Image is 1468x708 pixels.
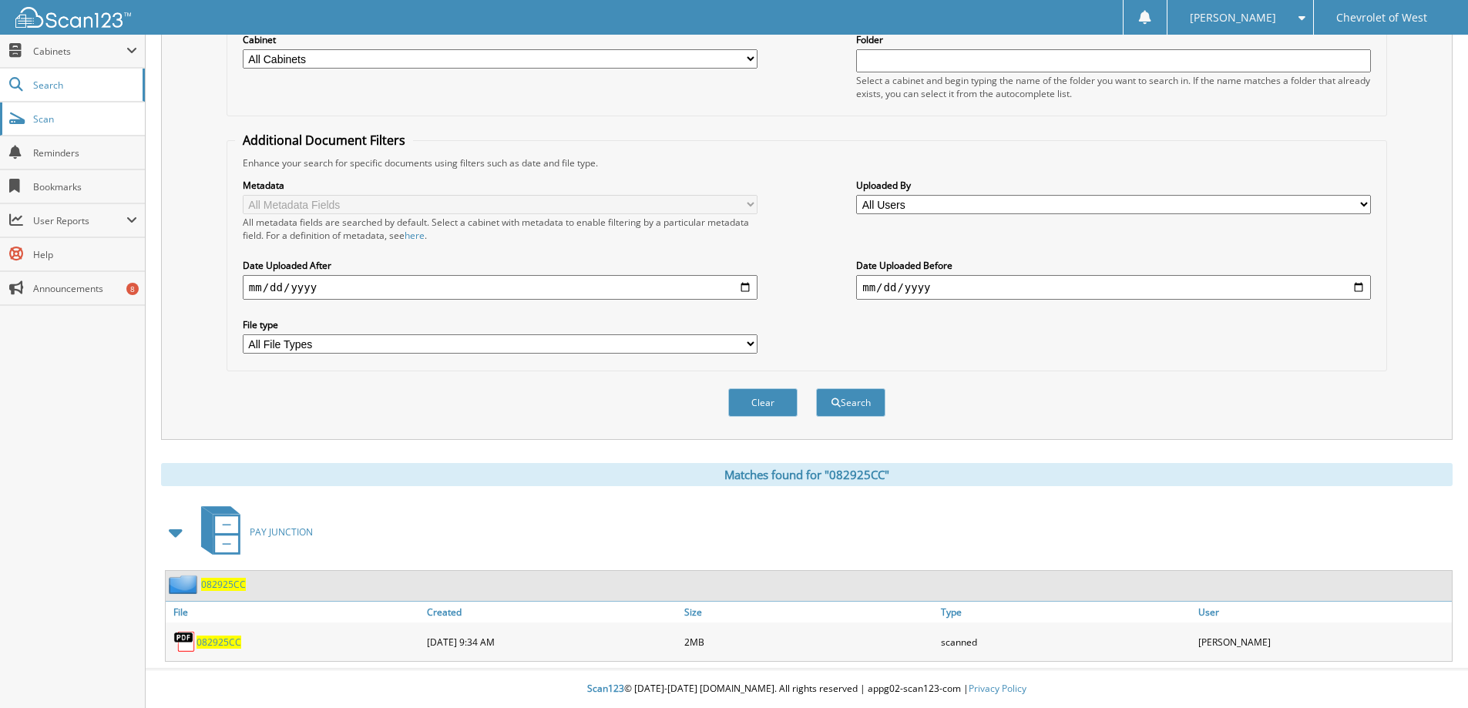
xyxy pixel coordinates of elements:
span: Chevrolet of West [1336,13,1427,22]
span: Reminders [33,146,137,159]
a: 082925CC [197,636,241,649]
span: Scan123 [587,682,624,695]
div: 8 [126,283,139,295]
div: scanned [937,626,1194,657]
a: Created [423,602,680,622]
label: Uploaded By [856,179,1371,192]
span: Announcements [33,282,137,295]
a: Privacy Policy [969,682,1026,695]
a: User [1194,602,1452,622]
img: folder2.png [169,575,201,594]
span: User Reports [33,214,126,227]
input: end [856,275,1371,300]
label: Date Uploaded After [243,259,758,272]
button: Clear [728,388,798,417]
span: Scan [33,112,137,126]
label: File type [243,318,758,331]
legend: Additional Document Filters [235,132,413,149]
span: [PERSON_NAME] [1190,13,1276,22]
div: Select a cabinet and begin typing the name of the folder you want to search in. If the name match... [856,74,1371,100]
a: here [405,229,425,242]
a: File [166,602,423,622]
label: Date Uploaded Before [856,259,1371,272]
label: Folder [856,33,1371,46]
span: Cabinets [33,45,126,58]
input: start [243,275,758,300]
div: [DATE] 9:34 AM [423,626,680,657]
label: Metadata [243,179,758,192]
span: PAY JUNCTION [250,525,313,539]
a: PAY JUNCTION [192,502,313,562]
img: scan123-logo-white.svg [15,7,131,28]
div: Enhance your search for specific documents using filters such as date and file type. [235,156,1379,169]
span: Search [33,79,135,92]
span: Bookmarks [33,180,137,193]
a: 082925CC [201,578,246,591]
div: Matches found for "082925CC" [161,463,1453,486]
img: PDF.png [173,630,197,653]
div: [PERSON_NAME] [1194,626,1452,657]
div: All metadata fields are searched by default. Select a cabinet with metadata to enable filtering b... [243,216,758,242]
span: Help [33,248,137,261]
a: Size [680,602,938,622]
div: 2MB [680,626,938,657]
div: © [DATE]-[DATE] [DOMAIN_NAME]. All rights reserved | appg02-scan123-com | [146,670,1468,708]
button: Search [816,388,885,417]
a: Type [937,602,1194,622]
label: Cabinet [243,33,758,46]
